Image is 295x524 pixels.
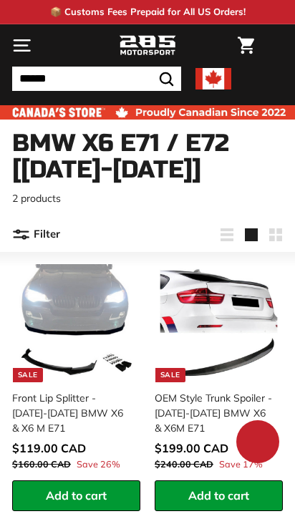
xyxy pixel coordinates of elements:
img: 2007 bmw x6 [17,264,135,382]
span: $160.00 CAD [12,458,71,470]
input: Search [12,67,181,91]
span: Add to cart [188,488,249,503]
button: Add to cart [155,480,283,511]
a: Sale bmw spoiler 3 series OEM Style Trunk Spoiler - [DATE]-[DATE] BMW X6 & X6M E71 Save 17% [155,259,283,480]
span: $199.00 CAD [155,441,228,455]
h1: BMW X6 E71 / E72 [[DATE]-[DATE]] [12,130,283,184]
div: OEM Style Trunk Spoiler - [DATE]-[DATE] BMW X6 & X6M E71 [155,391,274,436]
div: Front Lip Splitter - [DATE]-[DATE] BMW X6 & X6 M E71 [12,391,132,436]
span: $240.00 CAD [155,458,213,470]
button: Filter [12,218,60,252]
a: Cart [231,25,261,66]
div: Sale [13,368,43,382]
div: Sale [155,368,185,382]
p: 2 products [12,191,283,206]
span: Add to cart [46,488,107,503]
span: Save 17% [219,457,263,471]
a: Sale 2007 bmw x6 Front Lip Splitter - [DATE]-[DATE] BMW X6 & X6 M E71 Save 26% [12,259,140,480]
img: Logo_285_Motorsport_areodynamics_components [119,34,176,58]
inbox-online-store-chat: Shopify online store chat [232,420,284,467]
p: 📦 Customs Fees Prepaid for All US Orders! [50,5,246,19]
span: $119.00 CAD [12,441,86,455]
button: Add to cart [12,480,140,511]
span: Save 26% [77,457,120,471]
img: bmw spoiler 3 series [160,264,278,382]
